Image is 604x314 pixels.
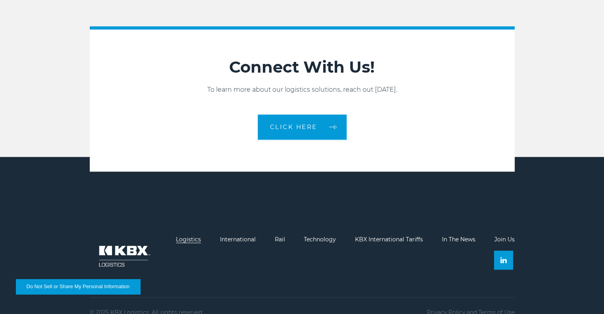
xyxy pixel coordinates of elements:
a: Technology [304,236,336,243]
p: To learn more about our logistics solutions, reach out [DATE]. [90,85,515,94]
img: Linkedin [500,257,507,263]
span: CLICK HERE [270,124,317,130]
a: CLICK HERE arrow arrow [258,114,347,140]
h2: Connect With Us! [90,57,515,77]
button: Do Not Sell or Share My Personal Information [16,279,140,294]
img: kbx logo [90,236,157,276]
a: International [220,236,256,243]
a: KBX International Tariffs [355,236,423,243]
a: Rail [275,236,285,243]
a: Logistics [176,236,201,243]
a: In The News [442,236,475,243]
a: Join Us [494,236,514,243]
